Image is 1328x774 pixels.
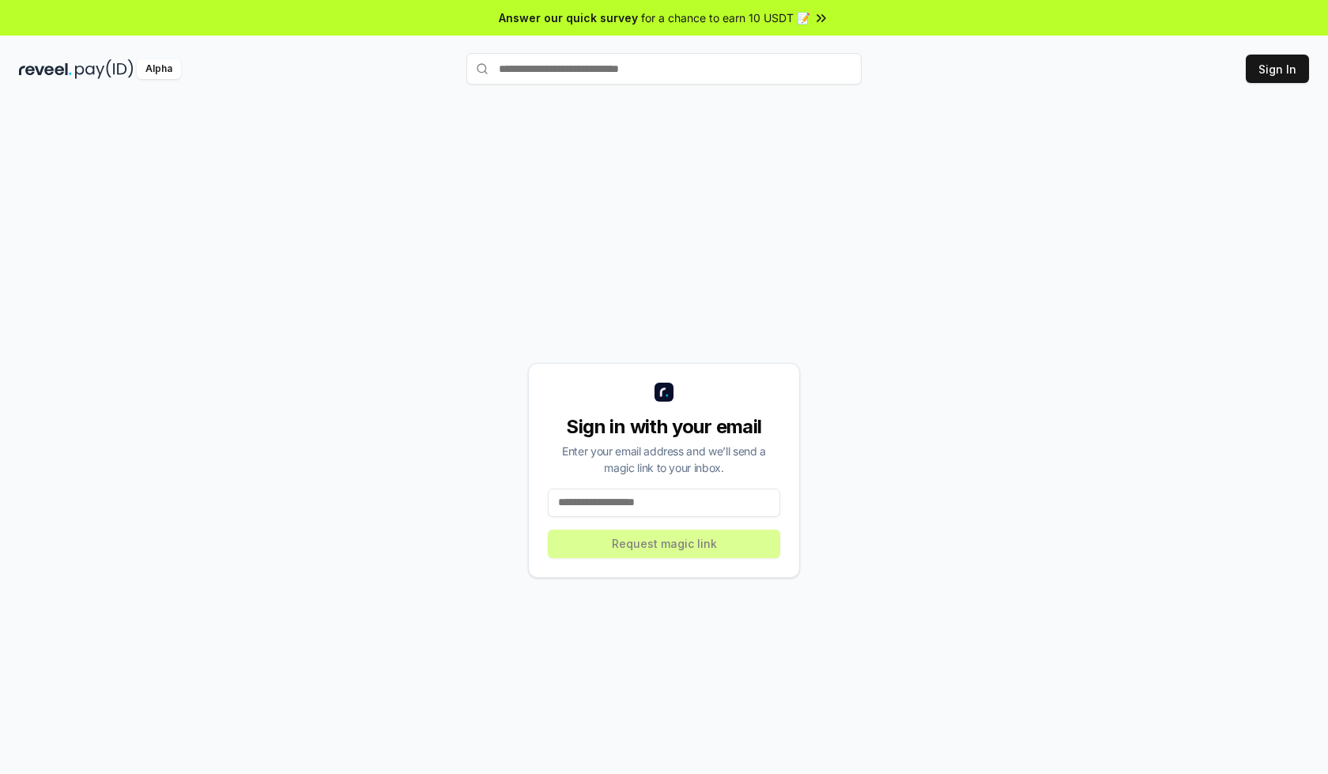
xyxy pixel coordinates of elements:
[548,443,780,476] div: Enter your email address and we’ll send a magic link to your inbox.
[641,9,810,26] span: for a chance to earn 10 USDT 📝
[548,414,780,440] div: Sign in with your email
[19,59,72,79] img: reveel_dark
[1246,55,1309,83] button: Sign In
[499,9,638,26] span: Answer our quick survey
[655,383,673,402] img: logo_small
[75,59,134,79] img: pay_id
[137,59,181,79] div: Alpha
